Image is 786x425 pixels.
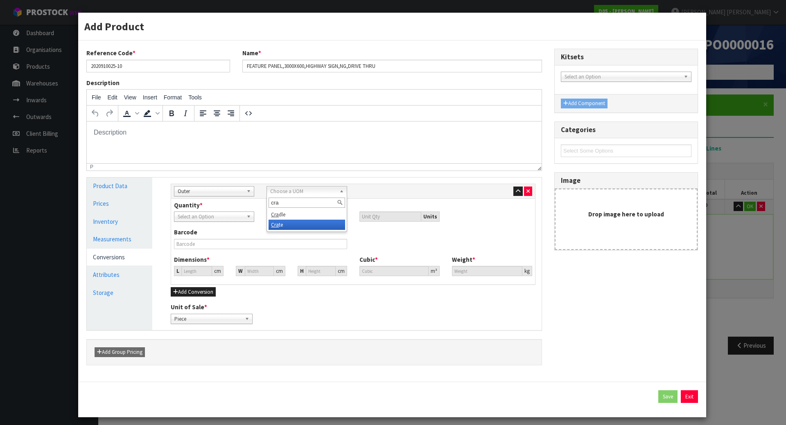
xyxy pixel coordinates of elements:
input: Reference Code [86,60,230,72]
label: Barcode [174,228,197,236]
div: kg [522,266,532,276]
label: Reference Code [86,49,136,57]
em: Cra [271,211,279,218]
a: Product Data [87,178,152,194]
div: Text color [120,106,140,120]
button: Source code [242,106,255,120]
button: Add Group Pricing [95,347,145,357]
button: Bold [165,106,178,120]
a: Conversions [87,249,152,265]
a: Prices [87,195,152,212]
button: Italic [178,106,192,120]
input: Unit Qty [359,211,421,222]
a: Storage [87,284,152,301]
div: Resize [535,164,542,171]
label: Quantity [174,201,203,209]
input: Name [242,60,542,72]
label: Unit of Sale [171,303,207,311]
span: Select an Option [565,72,680,82]
span: Format [164,94,182,101]
a: Attributes [87,266,152,283]
strong: L [176,268,179,274]
strong: W [238,268,243,274]
label: Cubic [359,255,378,264]
strong: Drop image here to upload [588,210,664,218]
button: Align left [196,106,210,120]
div: p [90,164,93,170]
input: Length [181,266,212,276]
h3: Kitsets [561,53,691,61]
span: File [92,94,101,101]
label: Name [242,49,261,57]
button: Undo [88,106,102,120]
h3: Categories [561,126,691,134]
button: Exit [681,390,698,403]
li: te [269,220,345,230]
input: Cubic [359,266,429,276]
strong: H [300,268,304,274]
div: m³ [429,266,440,276]
div: Background color [140,106,161,120]
iframe: Rich Text Area. Press ALT-0 for help. [87,121,542,163]
li: dle [269,209,345,220]
span: Select an Option [178,212,243,222]
input: Weight [452,266,522,276]
span: Outer [178,187,243,196]
button: Add Component [561,99,608,108]
span: Insert [143,94,157,101]
label: Weight [452,255,475,264]
h3: Image [561,177,691,184]
div: cm [212,266,224,276]
a: Inventory [87,213,152,230]
span: Edit [108,94,117,101]
input: Barcode [174,239,347,249]
span: Tools [188,94,202,101]
input: Width [245,266,274,276]
button: Align center [210,106,224,120]
button: Save [658,390,678,403]
button: Add Conversion [171,287,216,297]
div: cm [274,266,285,276]
h3: Add Product [84,19,700,34]
span: Piece [174,314,242,324]
div: cm [336,266,347,276]
input: Height [306,266,336,276]
button: Align right [224,106,238,120]
a: Measurements [87,231,152,247]
span: View [124,94,136,101]
label: Dimensions [174,255,210,264]
label: Description [86,79,120,87]
span: Choose a UOM [270,187,336,196]
em: Cra [271,221,279,228]
button: Redo [102,106,116,120]
strong: Units [423,213,437,220]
